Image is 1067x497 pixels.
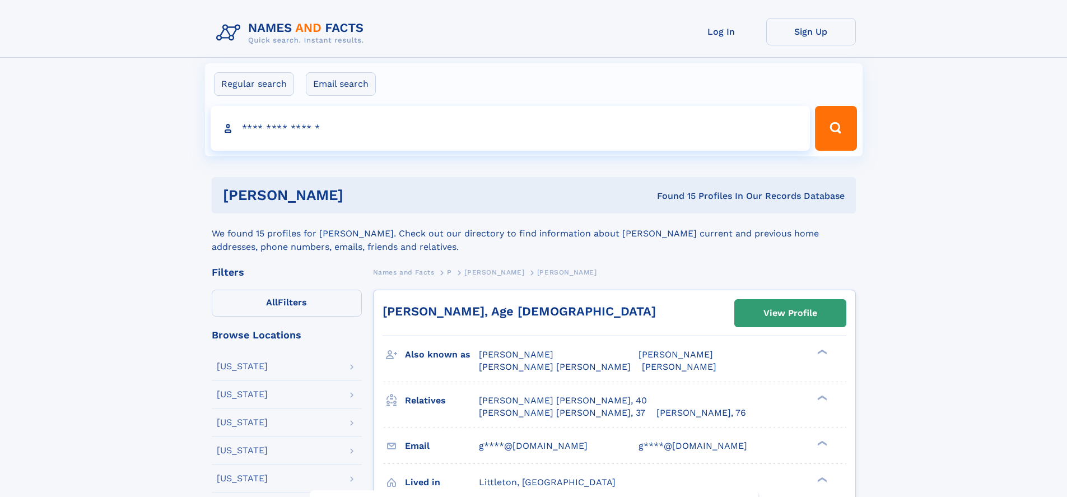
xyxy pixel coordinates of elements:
[447,265,452,279] a: P
[212,213,856,254] div: We found 15 profiles for [PERSON_NAME]. Check out our directory to find information about [PERSON...
[735,300,846,327] a: View Profile
[677,18,766,45] a: Log In
[214,72,294,96] label: Regular search
[479,394,647,407] a: [PERSON_NAME] [PERSON_NAME], 40
[217,390,268,399] div: [US_STATE]
[405,391,479,410] h3: Relatives
[223,188,500,202] h1: [PERSON_NAME]
[464,265,524,279] a: [PERSON_NAME]
[479,477,616,487] span: Littleton, [GEOGRAPHIC_DATA]
[814,349,828,356] div: ❯
[217,418,268,427] div: [US_STATE]
[405,345,479,364] h3: Also known as
[217,362,268,371] div: [US_STATE]
[373,265,435,279] a: Names and Facts
[447,268,452,276] span: P
[537,268,597,276] span: [PERSON_NAME]
[766,18,856,45] a: Sign Up
[464,268,524,276] span: [PERSON_NAME]
[212,330,362,340] div: Browse Locations
[217,474,268,483] div: [US_STATE]
[479,361,631,372] span: [PERSON_NAME] [PERSON_NAME]
[405,436,479,456] h3: Email
[212,18,373,48] img: Logo Names and Facts
[815,106,856,151] button: Search Button
[211,106,810,151] input: search input
[405,473,479,492] h3: Lived in
[639,349,713,360] span: [PERSON_NAME]
[814,394,828,401] div: ❯
[383,304,656,318] a: [PERSON_NAME], Age [DEMOGRAPHIC_DATA]
[266,297,278,308] span: All
[479,349,553,360] span: [PERSON_NAME]
[642,361,716,372] span: [PERSON_NAME]
[306,72,376,96] label: Email search
[479,407,645,419] a: [PERSON_NAME] [PERSON_NAME], 37
[814,476,828,483] div: ❯
[217,446,268,455] div: [US_STATE]
[814,439,828,447] div: ❯
[212,267,362,277] div: Filters
[500,190,845,202] div: Found 15 Profiles In Our Records Database
[763,300,817,326] div: View Profile
[656,407,746,419] a: [PERSON_NAME], 76
[212,290,362,317] label: Filters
